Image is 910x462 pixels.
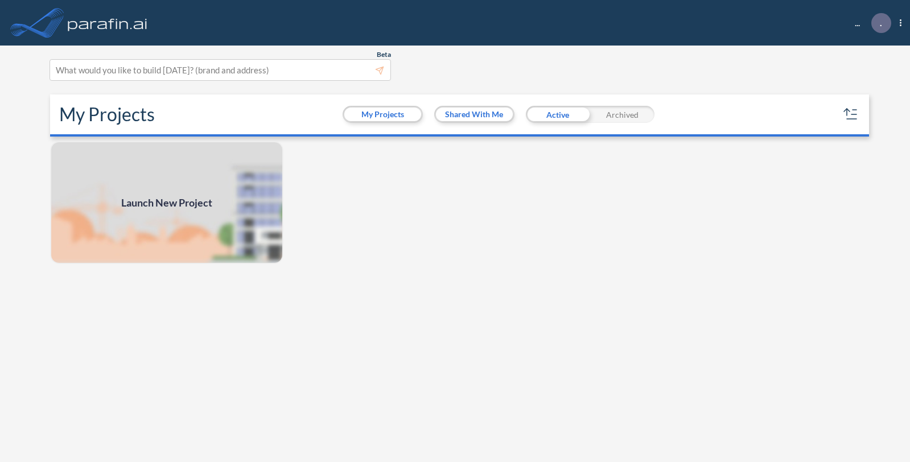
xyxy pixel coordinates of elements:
button: sort [842,105,860,123]
img: add [50,141,283,264]
img: logo [65,11,150,34]
h2: My Projects [59,104,155,125]
div: ... [838,13,901,33]
span: Beta [377,50,391,59]
span: Launch New Project [121,195,212,211]
button: Shared With Me [436,108,513,121]
button: My Projects [344,108,421,121]
p: . [880,18,882,28]
a: Launch New Project [50,141,283,264]
div: Active [526,106,590,123]
div: Archived [590,106,654,123]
